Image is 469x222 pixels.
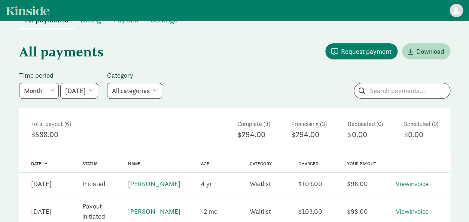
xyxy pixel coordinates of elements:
a: Download [402,43,450,59]
div: $103.00 [298,179,322,189]
div: $0.00 [404,129,438,141]
div: Total payout (6) [31,120,216,129]
span: Download [416,46,444,56]
a: Settings [144,16,184,24]
h1: All payments [19,38,233,65]
label: Category [107,71,162,80]
div: Waitlist [250,179,271,189]
div: $98.00 [347,206,368,216]
div: $103.00 [298,206,322,216]
a: Pay link [107,16,144,24]
span: Request payment [341,46,392,56]
div: $294.00 [291,129,327,141]
a: [PERSON_NAME] [128,207,180,216]
span: Payout initiated [82,202,105,221]
a: Charged [298,161,319,166]
div: $294.00 [237,129,270,141]
span: -2 [201,207,217,216]
span: Initiated [82,179,106,188]
a: Viewinvoice [395,207,428,216]
a: Name [128,161,140,166]
span: 4 [201,179,212,188]
span: Date [31,161,42,166]
div: Scheduled (0) [404,120,438,129]
a: Your payout [347,161,376,166]
div: $98.00 [347,179,368,189]
div: [DATE] [31,179,52,189]
div: Complete (3) [237,120,270,129]
div: Requested (0) [348,120,383,129]
button: Request payment [325,43,398,59]
a: [PERSON_NAME] [128,179,180,188]
a: Status [82,161,98,166]
div: Processing (3) [291,120,327,129]
div: $588.00 [31,129,216,141]
div: [DATE] [31,206,52,216]
a: Viewinvoice [395,179,428,188]
div: $0.00 [348,129,383,141]
iframe: Chat Widget [432,186,469,222]
label: Time period [19,71,98,80]
a: Date [31,161,48,166]
a: Age [201,161,209,166]
a: Category [250,161,272,166]
div: Waitlist [250,206,271,216]
input: Search payments... [354,83,450,98]
a: All payments [19,16,74,24]
a: Billing [74,16,107,24]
